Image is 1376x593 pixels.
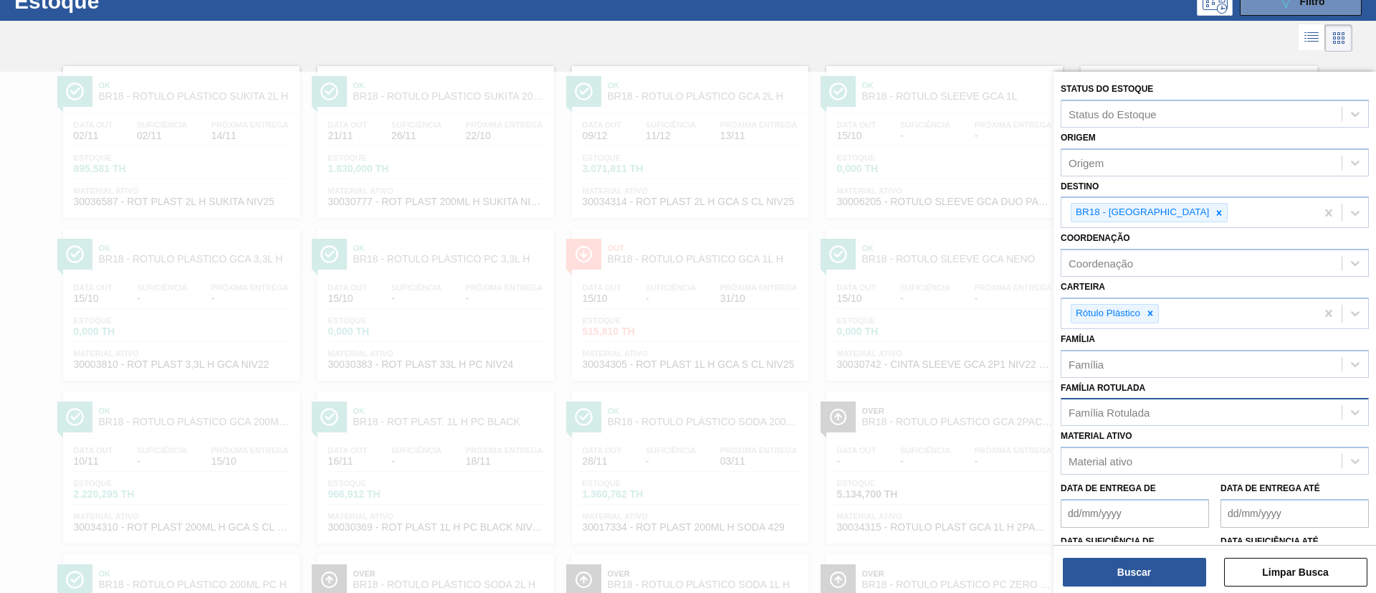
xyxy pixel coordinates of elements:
input: dd/mm/yyyy [1061,499,1209,528]
label: Material ativo [1061,431,1132,441]
label: Família Rotulada [1061,383,1145,393]
div: Visão em Lista [1299,24,1325,52]
label: Data suficiência de [1061,536,1155,546]
label: Data de Entrega até [1220,483,1320,493]
label: Carteira [1061,282,1105,292]
label: Data suficiência até [1220,536,1319,546]
div: Material ativo [1069,455,1132,468]
label: Destino [1061,181,1099,191]
div: Família [1069,358,1104,370]
label: Data de Entrega de [1061,483,1156,493]
a: ÍconeOkBR18 - RÓTULO PLÁSTICO SUKITA 200ML HData out21/11Suficiência26/11Próxima Entrega22/10Esto... [307,55,561,218]
div: Coordenação [1069,257,1133,270]
div: Status do Estoque [1069,108,1157,120]
a: ÍconeOkBR18 - RÓTULO PLÁSTICO GCA 1,5L HData out15/10Suficiência-Próxima Entrega-Estoque0,000 THM... [1070,55,1324,218]
input: dd/mm/yyyy [1220,499,1369,528]
div: BR18 - [GEOGRAPHIC_DATA] [1071,204,1211,222]
label: Coordenação [1061,233,1130,243]
div: Origem [1069,156,1104,169]
label: Família [1061,334,1095,344]
div: Família Rotulada [1069,407,1150,419]
a: ÍconeOkBR18 - RÓTULO SLEEVE GCA 1LData out15/10Suficiência-Próxima Entrega-Estoque0,000 THMateria... [816,55,1070,218]
div: Rótulo Plástico [1071,305,1142,323]
label: Origem [1061,133,1096,143]
a: ÍconeOkBR18 - RÓTULO PLÁSTICO GCA 2L HData out09/12Suficiência11/12Próxima Entrega13/11Estoque3.0... [561,55,816,218]
label: Status do Estoque [1061,84,1153,94]
a: ÍconeOkBR18 - RÓTULO PLÁSTICO SUKITA 2L HData out02/11Suficiência02/11Próxima Entrega14/11Estoque... [52,55,307,218]
div: Visão em Cards [1325,24,1352,52]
